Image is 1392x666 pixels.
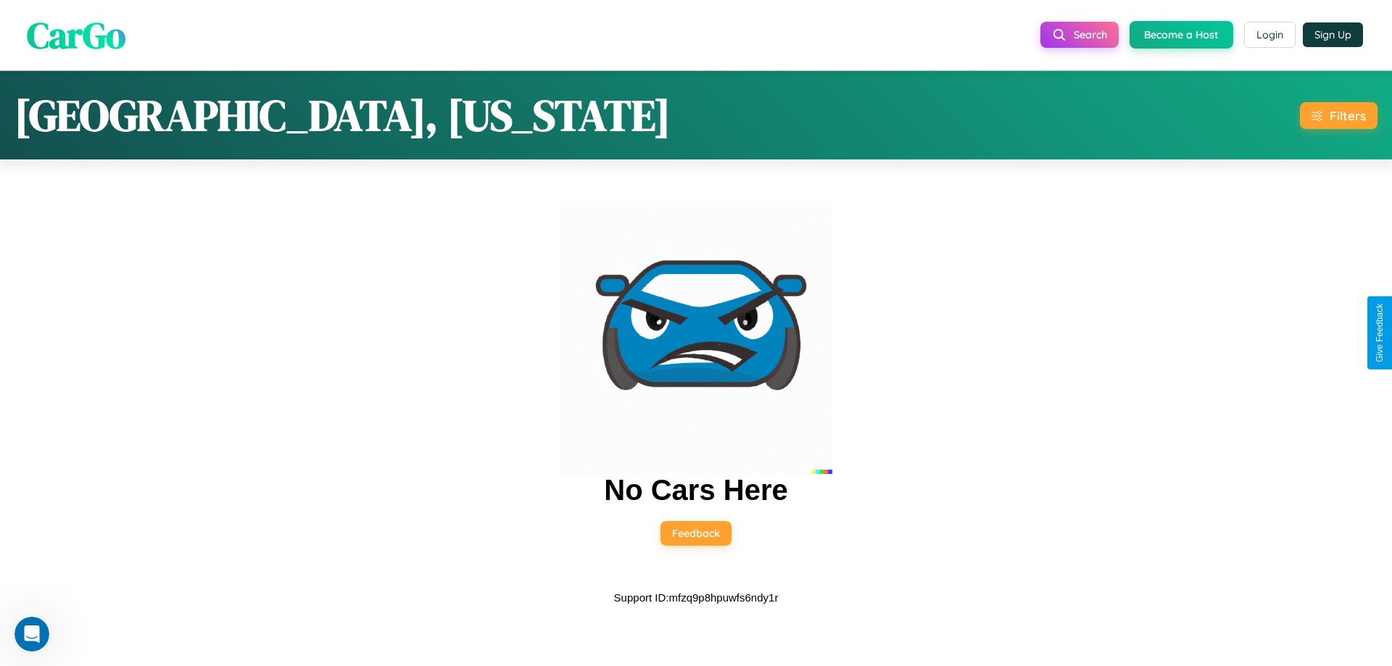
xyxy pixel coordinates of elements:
p: Support ID: mfzq9p8hpuwfs6ndy1r [614,588,779,607]
span: CarGo [27,9,125,59]
button: Search [1040,22,1119,48]
div: Filters [1330,108,1366,123]
h2: No Cars Here [604,474,787,507]
iframe: Intercom live chat [14,617,49,652]
h1: [GEOGRAPHIC_DATA], [US_STATE] [14,86,671,145]
button: Feedback [660,521,732,546]
button: Login [1244,22,1296,48]
img: car [560,201,832,474]
span: Search [1074,28,1107,41]
button: Sign Up [1303,22,1363,47]
button: Become a Host [1130,21,1233,49]
div: Give Feedback [1375,304,1385,362]
button: Filters [1300,102,1377,129]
